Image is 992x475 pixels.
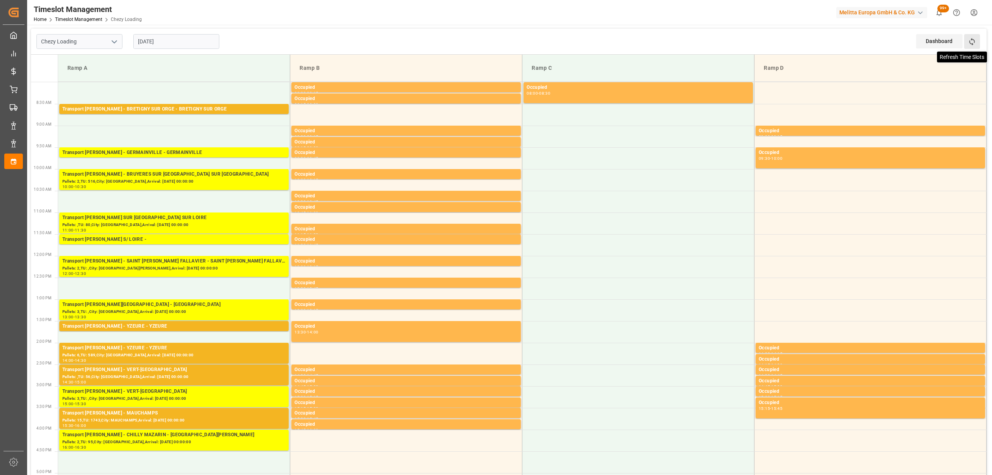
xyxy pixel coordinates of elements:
span: 4:30 PM [36,448,52,452]
div: - [770,385,771,389]
div: 09:15 [294,146,306,150]
div: 15:30 [62,424,74,427]
div: 09:45 [307,157,318,160]
div: 14:45 [294,385,306,389]
div: Occupied [294,421,518,428]
span: 99+ [937,5,949,12]
div: 11:30 [75,228,86,232]
div: Occupied [759,377,982,385]
div: Pallets: 2,TU: 516,City: [GEOGRAPHIC_DATA],Arrival: [DATE] 00:00:00 [62,178,286,185]
div: - [306,287,307,290]
div: 15:15 [759,407,770,410]
div: - [74,228,75,232]
div: Occupied [294,84,518,92]
div: Transport [PERSON_NAME] - SAINT [PERSON_NAME] FALLAVIER - SAINT [PERSON_NAME] FALLAVIER [62,257,286,265]
div: 15:00 [62,402,74,406]
div: - [74,446,75,449]
div: Ramp D [761,61,980,75]
div: - [306,92,307,95]
div: Transport [PERSON_NAME] - VERT-[GEOGRAPHIC_DATA] [62,388,286,396]
div: Transport [PERSON_NAME] SUR [GEOGRAPHIC_DATA] SUR LOIRE [62,214,286,222]
div: - [306,233,307,237]
div: Occupied [294,138,518,146]
div: Occupied [294,225,518,233]
div: - [74,272,75,275]
input: Type to search/select [36,34,122,49]
span: 3:00 PM [36,383,52,387]
div: 11:00 [62,228,74,232]
div: 15:45 [771,407,782,410]
button: Melitta Europa GmbH & Co. KG [836,5,930,20]
div: 15:30 [294,417,306,421]
div: Pallets: 3,TU: ,City: [GEOGRAPHIC_DATA],Arrival: [DATE] 00:00:00 [62,396,286,402]
div: - [74,315,75,319]
div: 08:00 [527,92,538,95]
div: Pallets: 1,TU: 169,City: [GEOGRAPHIC_DATA],Arrival: [DATE] 00:00:00 [62,330,286,337]
div: Occupied [294,192,518,200]
div: - [306,385,307,389]
div: 14:15 [771,352,782,356]
button: show 100 new notifications [930,4,948,21]
div: 13:00 [294,309,306,312]
div: Ramp A [64,61,284,75]
div: 09:00 [759,135,770,138]
div: Occupied [759,149,982,157]
div: Occupied [294,171,518,178]
span: 3:30 PM [36,404,52,409]
input: DD-MM-YYYY [133,34,219,49]
div: 16:00 [75,424,86,427]
div: Ramp B [296,61,516,75]
div: 09:15 [771,135,782,138]
span: 10:30 AM [34,187,52,192]
div: Occupied [759,366,982,374]
span: 12:00 PM [34,252,52,257]
div: 16:00 [62,446,74,449]
div: - [306,374,307,377]
div: 10:45 [294,211,306,215]
div: - [306,200,307,204]
div: - [770,352,771,356]
span: 9:30 AM [36,144,52,148]
div: Occupied [759,127,982,135]
div: Pallets: 2,TU: ,City: [GEOGRAPHIC_DATA][PERSON_NAME],Arrival: [DATE] 00:00:00 [62,265,286,272]
div: 11:30 [307,233,318,237]
div: Transport [PERSON_NAME] - YZEURE - YZEURE [62,344,286,352]
div: 10:00 [771,157,782,160]
div: Pallets: ,TU: 56,City: [GEOGRAPHIC_DATA],Arrival: [DATE] 00:00:00 [62,374,286,380]
div: Occupied [294,377,518,385]
div: 14:00 [759,352,770,356]
div: 14:45 [759,385,770,389]
div: 14:00 [307,330,318,334]
div: Transport [PERSON_NAME] - GERMAINVILLE - GERMAINVILLE [62,149,286,157]
div: 09:15 [307,135,318,138]
div: 12:15 [307,265,318,269]
div: Occupied [759,399,982,407]
div: 09:30 [759,157,770,160]
div: 13:30 [294,330,306,334]
div: 10:00 [62,185,74,188]
div: 12:45 [307,287,318,290]
div: Transport [PERSON_NAME] - CHILLY MAZARIN - [GEOGRAPHIC_DATA][PERSON_NAME] [62,431,286,439]
div: - [306,135,307,138]
div: 12:30 [75,272,86,275]
div: Ramp C [529,61,748,75]
div: - [74,380,75,384]
div: - [74,359,75,362]
div: 11:00 [307,211,318,215]
div: Timeslot Management [34,3,142,15]
div: 15:00 [771,385,782,389]
div: Occupied [294,127,518,135]
div: Pallets: ,TU: 80,City: [GEOGRAPHIC_DATA],Arrival: [DATE] 00:00:00 [62,222,286,228]
div: 08:15 [307,92,318,95]
div: Occupied [759,356,982,363]
div: Occupied [294,279,518,287]
span: 8:30 AM [36,100,52,105]
div: 14:15 [759,363,770,367]
div: - [306,417,307,421]
span: 10:00 AM [34,166,52,170]
div: 14:00 [62,359,74,362]
div: Transport [PERSON_NAME] - BRETIGNY SUR ORGE - BRETIGNY SUR ORGE [62,105,286,113]
div: Dashboard [916,34,963,48]
span: 1:30 PM [36,318,52,322]
div: Pallets: ,TU: 140,City: [GEOGRAPHIC_DATA],Arrival: [DATE] 00:00:00 [62,157,286,163]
